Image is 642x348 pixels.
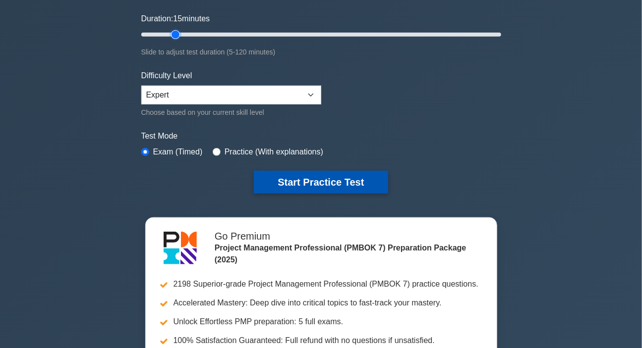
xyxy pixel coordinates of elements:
[141,13,210,25] label: Duration: minutes
[141,46,501,58] div: Slide to adjust test duration (5-120 minutes)
[141,106,321,118] div: Choose based on your current skill level
[225,146,323,158] label: Practice (With explanations)
[254,171,388,194] button: Start Practice Test
[153,146,203,158] label: Exam (Timed)
[141,70,192,82] label: Difficulty Level
[173,14,182,23] span: 15
[141,130,501,142] label: Test Mode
